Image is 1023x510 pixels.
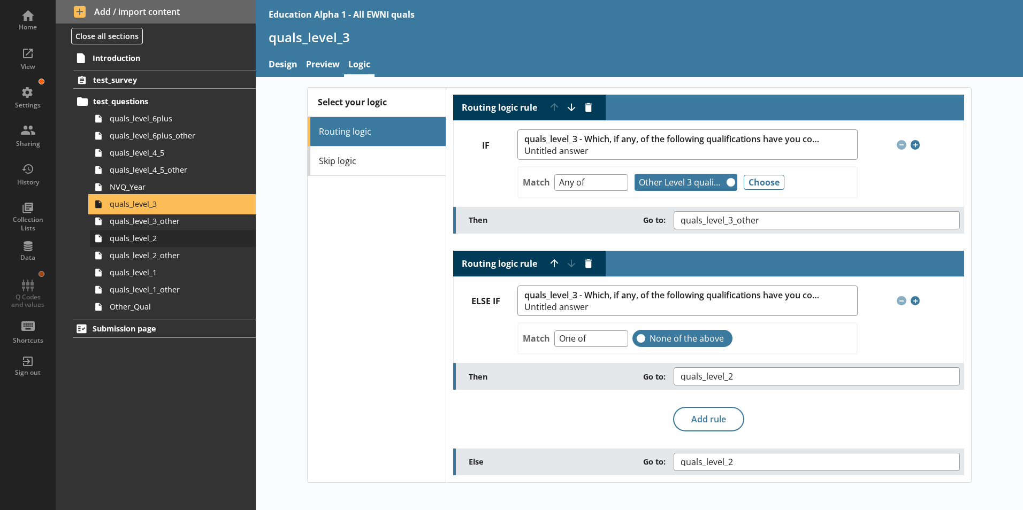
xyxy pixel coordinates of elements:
span: quals_level_2 [681,372,750,381]
div: History [9,178,47,187]
a: quals_level_6plus [90,110,256,127]
label: Else [469,457,673,467]
a: quals_level_1_other [90,281,256,298]
span: quals_level_3 [110,199,228,209]
div: Shortcuts [9,336,47,345]
a: quals_level_6plus_other [90,127,256,144]
span: quals_level_3_other [681,216,776,225]
a: quals_level_2_other [90,247,256,264]
div: Data [9,253,47,262]
span: Other_Qual [110,302,228,312]
div: Select your logic [308,88,446,117]
button: Move rule up [546,255,563,272]
a: quals_level_2 [90,230,256,247]
a: Preview [302,54,344,77]
span: quals_level_1 [110,267,228,277]
label: Then [469,372,673,382]
div: View [9,63,47,71]
span: quals_level_4_5 [110,148,228,158]
li: test_surveytest_questionsquals_level_6plusquals_level_6plus_otherquals_level_4_5quals_level_4_5_o... [56,71,256,315]
button: Move rule down [563,99,580,116]
span: quals_level_1_other [110,284,228,295]
div: Home [9,23,47,32]
span: quals_level_2 [110,233,228,243]
span: Untitled answer [524,146,822,155]
label: Match [523,176,550,188]
span: Other Level 3 qualification [635,174,724,191]
button: Close all sections [71,28,143,44]
span: Submission page [93,323,224,334]
span: Add / import content [74,6,238,18]
span: None of the above [650,333,724,344]
a: NVQ_Year [90,179,256,196]
span: Introduction [93,53,224,63]
li: test_questionsquals_level_6plusquals_level_6plus_otherquals_level_4_5quals_level_4_5_otherNVQ_Yea... [78,93,256,315]
span: quals_level_2_other [110,250,228,260]
a: Other_Qual [90,298,256,315]
span: quals_level_4_5_other [110,165,228,175]
a: Skip logic [308,146,446,176]
span: quals_level_6plus_other [110,130,228,141]
a: quals_level_3_other [90,213,256,230]
button: Delete routing rule [580,255,597,272]
a: Submission page [73,320,256,338]
a: Design [264,54,302,77]
div: Settings [9,101,47,110]
label: Then [469,215,673,225]
span: test_survey [93,75,224,85]
a: Logic [344,54,375,77]
label: Match [523,333,550,344]
span: quals_level_3 - Which, if any, of the following qualifications have you completed? [524,134,822,144]
a: quals_level_4_5 [90,144,256,161]
button: quals_level_2 [674,453,960,471]
button: quals_level_3_other [674,211,960,229]
a: Introduction [73,49,256,66]
button: quals_level_3 - Which, if any, of the following qualifications have you completed?Untitled answer [517,129,857,160]
button: quals_level_3 - Which, if any, of the following qualifications have you completed?Untitled answer [517,285,857,316]
a: test_survey [73,71,256,89]
button: Choose [744,175,784,190]
span: Go to: [643,215,666,225]
span: test_questions [93,96,224,106]
div: Sign out [9,368,47,377]
span: quals_level_2 [681,458,750,466]
h1: quals_level_3 [269,29,1010,45]
a: quals_level_4_5_other [90,161,256,179]
span: Untitled answer [524,303,822,311]
span: quals_level_6plus [110,113,228,123]
div: Collection Lists [9,215,47,232]
span: quals_level_3_other [110,216,228,226]
button: Add rule [673,407,744,431]
a: quals_level_1 [90,264,256,281]
a: quals_level_3 [90,196,256,213]
span: quals_level_3 - Which, if any, of the following qualifications have you completed? [524,290,822,300]
a: test_questions [73,93,256,110]
span: Go to: [643,372,666,382]
button: Delete routing rule [580,99,597,116]
label: ELSE IF [454,296,517,307]
div: Education Alpha 1 - All EWNI quals [269,9,415,20]
button: quals_level_2 [674,367,960,385]
label: Routing logic rule [462,102,537,113]
label: Routing logic rule [462,258,537,269]
div: Sharing [9,140,47,148]
span: Go to: [643,457,666,467]
label: IF [454,140,517,151]
span: NVQ_Year [110,182,228,192]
